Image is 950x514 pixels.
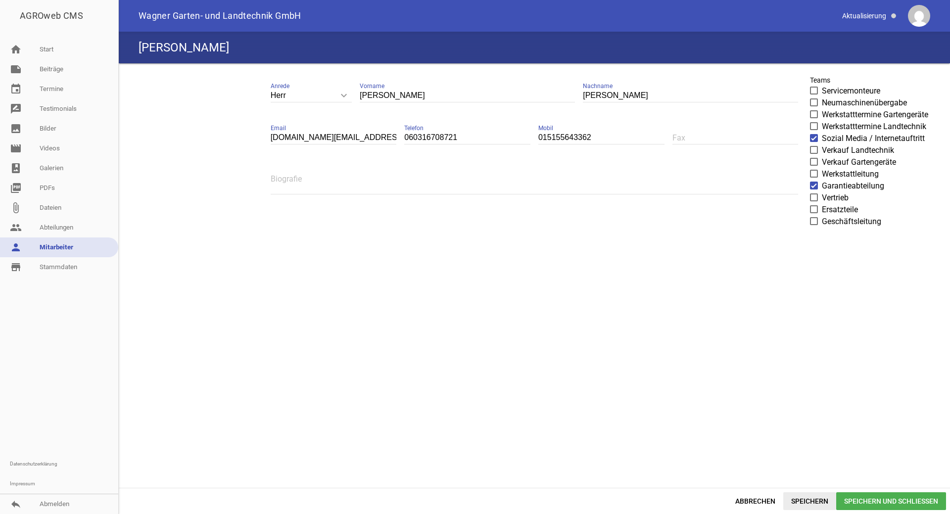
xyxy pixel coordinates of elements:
i: movie [10,142,22,154]
i: note [10,63,22,75]
span: Speichern und Schließen [836,492,946,510]
span: Servicemonteure [822,85,880,97]
span: Vertrieb [822,192,849,204]
span: Werkstatttermine Landtechnik [822,121,926,133]
h4: [PERSON_NAME] [139,40,229,55]
i: photo_album [10,162,22,174]
span: Abbrechen [727,492,783,510]
i: home [10,44,22,55]
i: keyboard_arrow_down [336,88,352,103]
span: Garantieabteilung [822,180,884,192]
span: Ersatzteile [822,204,858,216]
i: store_mall_directory [10,261,22,273]
i: person [10,241,22,253]
i: people [10,222,22,234]
i: attach_file [10,202,22,214]
i: image [10,123,22,135]
span: Werkstattleitung [822,168,879,180]
span: Speichern [783,492,836,510]
label: Teams [810,75,830,85]
span: Verkauf Landtechnik [822,144,894,156]
span: Verkauf Gartengeräte [822,156,896,168]
span: Wagner Garten- und Landtechnik GmbH [139,11,301,20]
span: Geschäftsleitung [822,216,881,228]
i: rate_review [10,103,22,115]
i: picture_as_pdf [10,182,22,194]
i: reply [10,498,22,510]
span: Neumaschinenübergabe [822,97,907,109]
span: Sozial Media / Internetauftritt [822,133,925,144]
span: Werkstatttermine Gartengeräte [822,109,928,121]
i: event [10,83,22,95]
